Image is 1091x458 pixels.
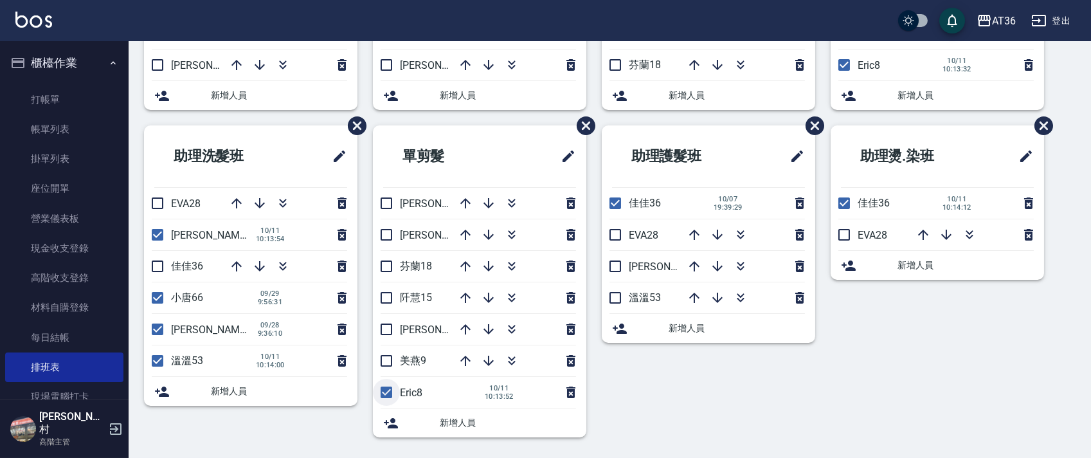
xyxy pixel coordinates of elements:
[992,13,1016,29] div: AT36
[629,261,717,273] span: [PERSON_NAME]58
[629,291,661,304] span: 溫溫53
[939,8,965,33] button: save
[942,203,971,212] span: 10:14:12
[942,65,971,73] span: 10:13:32
[400,229,489,241] span: [PERSON_NAME]16
[400,291,432,304] span: 阡慧15
[897,259,1034,272] span: 新增人員
[612,133,751,179] h2: 助理護髮班
[373,81,586,110] div: 新增人員
[373,408,586,437] div: 新增人員
[485,384,514,392] span: 10/11
[1026,9,1076,33] button: 登出
[400,59,483,71] span: [PERSON_NAME]6
[1025,107,1055,145] span: 刪除班表
[841,133,982,179] h2: 助理燙.染班
[171,59,260,71] span: [PERSON_NAME]16
[383,133,509,179] h2: 單剪髮
[324,141,347,172] span: 修改班表的標題
[440,416,576,430] span: 新增人員
[5,46,123,80] button: 櫃檯作業
[602,314,815,343] div: 新增人員
[256,321,284,329] span: 09/28
[858,197,890,209] span: 佳佳36
[10,416,36,442] img: Person
[5,263,123,293] a: 高階收支登錄
[400,324,483,336] span: [PERSON_NAME]6
[5,114,123,144] a: 帳單列表
[629,197,661,209] span: 佳佳36
[714,203,743,212] span: 19:39:29
[171,260,203,272] span: 佳佳36
[5,174,123,203] a: 座位開單
[858,59,880,71] span: Eric8
[669,89,805,102] span: 新增人員
[858,229,887,241] span: EVA28
[942,57,971,65] span: 10/11
[256,289,284,298] span: 09/29
[5,234,123,263] a: 現金收支登錄
[256,235,285,243] span: 10:13:54
[831,251,1044,280] div: 新增人員
[15,12,52,28] img: Logo
[971,8,1021,34] button: AT36
[5,293,123,322] a: 材料自購登錄
[256,298,284,306] span: 9:56:31
[211,385,347,398] span: 新增人員
[5,382,123,412] a: 現場電腦打卡
[485,392,514,401] span: 10:13:52
[400,354,426,367] span: 美燕9
[5,353,123,382] a: 排班表
[831,81,1044,110] div: 新增人員
[629,229,658,241] span: EVA28
[440,89,576,102] span: 新增人員
[669,322,805,335] span: 新增人員
[256,361,285,369] span: 10:14:00
[171,291,203,304] span: 小唐66
[171,354,203,367] span: 溫溫53
[39,410,105,436] h5: [PERSON_NAME]村
[1011,141,1034,172] span: 修改班表的標題
[714,195,743,203] span: 10/07
[154,133,293,179] h2: 助理洗髮班
[39,436,105,448] p: 高階主管
[144,81,357,110] div: 新增人員
[5,323,123,353] a: 每日結帳
[5,85,123,114] a: 打帳單
[897,89,1034,102] span: 新增人員
[567,107,597,145] span: 刪除班表
[400,260,432,272] span: 芬蘭18
[629,59,661,71] span: 芬蘭18
[256,329,284,338] span: 9:36:10
[5,144,123,174] a: 掛單列表
[782,141,805,172] span: 修改班表的標題
[553,141,576,172] span: 修改班表的標題
[211,89,347,102] span: 新增人員
[171,197,201,210] span: EVA28
[400,387,422,399] span: Eric8
[338,107,368,145] span: 刪除班表
[171,229,260,241] span: [PERSON_NAME]55
[400,197,489,210] span: [PERSON_NAME]11
[256,353,285,361] span: 10/11
[144,377,357,406] div: 新增人員
[256,226,285,235] span: 10/11
[942,195,971,203] span: 10/11
[171,324,260,336] span: [PERSON_NAME]58
[602,81,815,110] div: 新增人員
[5,204,123,234] a: 營業儀表板
[796,107,826,145] span: 刪除班表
